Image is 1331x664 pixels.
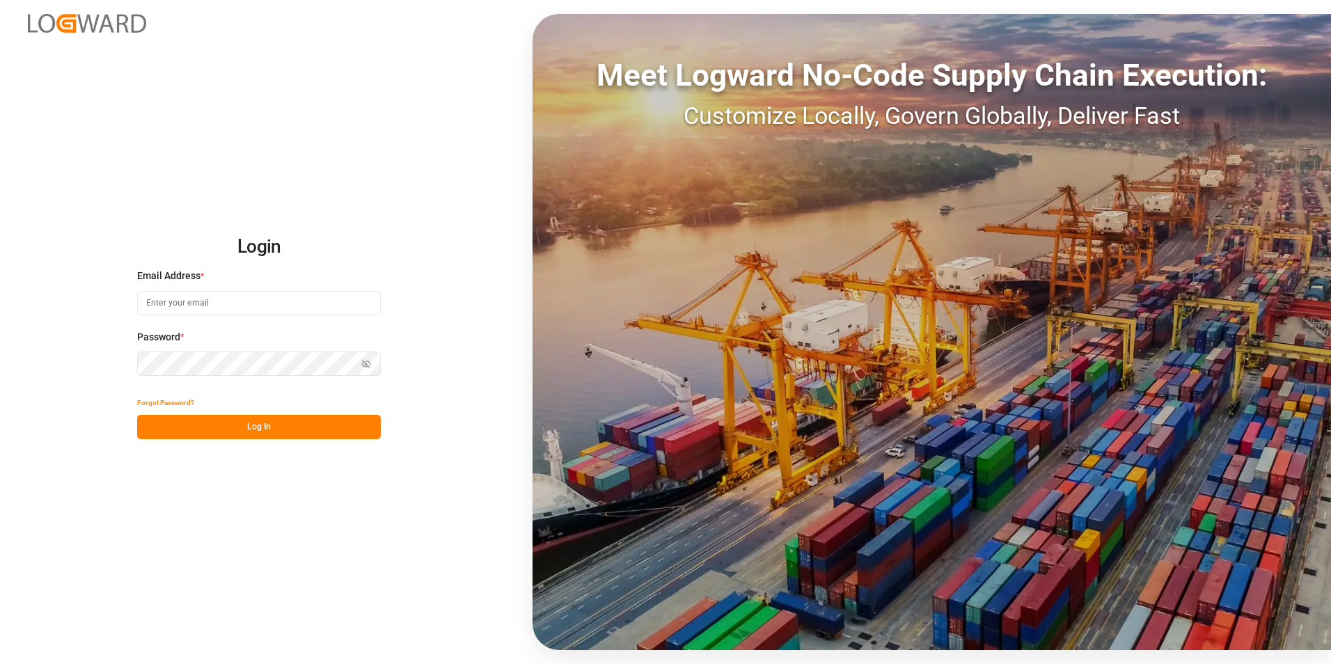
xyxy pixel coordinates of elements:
[137,415,381,439] button: Log In
[137,390,194,415] button: Forgot Password?
[137,330,180,345] span: Password
[533,98,1331,134] div: Customize Locally, Govern Globally, Deliver Fast
[533,52,1331,98] div: Meet Logward No-Code Supply Chain Execution:
[28,14,146,33] img: Logward_new_orange.png
[137,291,381,315] input: Enter your email
[137,269,200,283] span: Email Address
[137,225,381,269] h2: Login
